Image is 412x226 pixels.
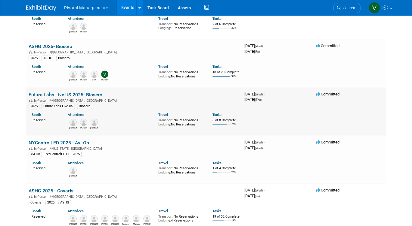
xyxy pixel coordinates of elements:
div: Robert Riegelhaupt [80,222,87,226]
img: Robert Riegelhaupt [70,23,77,30]
div: Joseph (Joe) Rodriguez [69,126,77,129]
span: - [264,44,265,48]
a: ASHG 2025- Biosero [29,44,72,49]
a: Tasks [212,161,221,165]
span: Transport: [158,166,174,170]
span: Committed [316,44,339,48]
div: 2 of 6 Complete [212,22,240,26]
span: In-Person [34,50,49,54]
div: David Dow [143,222,150,226]
img: Eugenio Daviso, Ph.D. [112,215,119,222]
img: Patricia Daggett [70,215,77,222]
span: (Fri) [255,50,260,53]
div: Biosero [56,56,71,61]
div: No Reservations 1 Reservation [158,21,203,30]
td: 75% [231,123,237,131]
div: 18 of 20 Complete [212,70,240,74]
span: Transport: [158,215,174,218]
img: Jared Hoffman [91,215,98,222]
a: Attendees [68,65,84,69]
a: Attendees [68,113,84,117]
span: In-Person [34,99,49,103]
span: Committed [316,140,339,144]
div: Eugenio Daviso, Ph.D. [111,222,119,226]
div: Avi-On [29,152,42,157]
span: (Wed) [255,93,263,96]
span: In-Person [34,195,49,199]
div: Jared Hoffman [80,30,87,33]
span: Committed [316,92,339,96]
div: [GEOGRAPHIC_DATA], [GEOGRAPHIC_DATA] [29,194,240,199]
a: Travel [158,161,168,165]
span: Transport: [158,118,174,122]
a: Travel [158,65,168,69]
div: Covaris [29,200,43,205]
a: Booth [32,17,41,21]
div: [GEOGRAPHIC_DATA], [GEOGRAPHIC_DATA] [29,50,240,54]
div: No Reservations 4 Reservations [158,213,203,223]
span: Lodging: [158,218,171,222]
img: David Dow [143,215,150,222]
span: (Thu) [255,98,262,101]
a: Travel [158,17,168,21]
a: Tasks [212,113,221,117]
span: Lodging: [158,170,171,174]
img: Valerie Weld [101,71,108,78]
span: - [264,92,265,96]
img: Valerie Weld [369,2,380,14]
img: ExhibitDay [26,5,56,11]
div: Reserved [32,117,59,122]
div: No Reservations No Reservations [158,117,203,126]
td: 90% [231,75,237,83]
span: [DATE] [244,140,265,144]
a: Travel [158,113,168,117]
div: [GEOGRAPHIC_DATA], [GEOGRAPHIC_DATA] [29,98,240,103]
span: Lodging: [158,74,171,78]
div: Future Labs Live US [42,104,75,109]
div: Michael Malanga [80,78,87,81]
span: [DATE] [244,97,262,102]
img: Madan Ambavaram, Ph.D. [133,215,140,222]
div: Valerie Weld [101,78,108,81]
span: (Fri) [255,194,260,198]
div: Madan Ambavaram, Ph.D. [132,222,140,226]
img: Joseph (Joe) Rodriguez [70,119,77,126]
span: Lodging: [158,122,171,126]
span: Transport: [158,22,174,26]
img: Robert Shehadeh [101,215,108,222]
a: Tasks [212,209,221,213]
a: Attendees [68,17,84,21]
span: (Wed) [255,189,263,192]
span: [DATE] [244,188,265,192]
a: Booth [32,161,41,165]
div: No Reservations No Reservations [158,69,203,78]
a: Future Labs Live US 2025- Biosero [29,92,102,98]
div: Jared Hoffman [90,222,98,226]
span: [DATE] [244,92,265,96]
div: Noah Vanderhyde [90,126,98,129]
img: Michael Langan [70,71,77,78]
span: - [264,188,265,192]
div: 2025 [29,56,39,61]
div: Reserved [32,165,59,170]
img: Joe McGrath [70,167,77,174]
div: Joe McGrath [69,174,77,177]
div: 6 of 8 Complete [212,118,240,122]
a: ASHG 2025 - Covaris [29,188,73,194]
span: (Wed) [255,146,263,150]
img: Robert Riegelhaupt [80,215,87,222]
span: [DATE] [244,49,260,54]
span: Lodging: [158,26,171,30]
div: 19 of 32 Complete [212,215,240,219]
div: Biosero [77,104,92,109]
div: Don Janezic [90,78,98,81]
td: 33% [231,26,237,35]
div: Michael Langan [69,78,77,81]
span: [DATE] [244,146,263,150]
div: Robert Riegelhaupt [69,30,77,33]
span: [DATE] [244,44,265,48]
img: In-Person Event [29,99,33,102]
span: (Wed) [255,44,263,48]
span: - [264,140,265,144]
a: Booth [32,209,41,213]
